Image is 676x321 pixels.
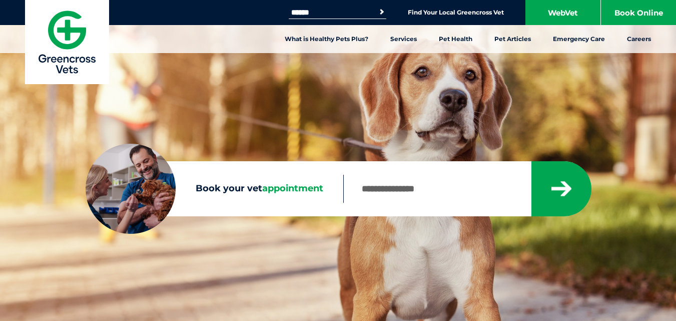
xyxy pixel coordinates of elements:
button: Search [377,7,387,17]
a: Pet Articles [483,25,542,53]
a: Emergency Care [542,25,616,53]
a: What is Healthy Pets Plus? [274,25,379,53]
span: appointment [262,183,323,194]
a: Find Your Local Greencross Vet [408,9,504,17]
a: Services [379,25,428,53]
label: Book your vet [86,181,343,196]
a: Careers [616,25,662,53]
a: Pet Health [428,25,483,53]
